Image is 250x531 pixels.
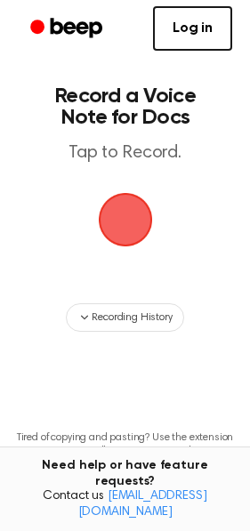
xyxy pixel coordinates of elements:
[32,142,218,165] p: Tap to Record.
[153,6,232,51] a: Log in
[78,490,207,519] a: [EMAIL_ADDRESS][DOMAIN_NAME]
[92,310,172,326] span: Recording History
[66,303,183,332] button: Recording History
[18,12,118,46] a: Beep
[11,489,239,520] span: Contact us
[32,85,218,128] h1: Record a Voice Note for Docs
[99,193,152,246] button: Beep Logo
[14,431,236,458] p: Tired of copying and pasting? Use the extension to automatically insert your recordings.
